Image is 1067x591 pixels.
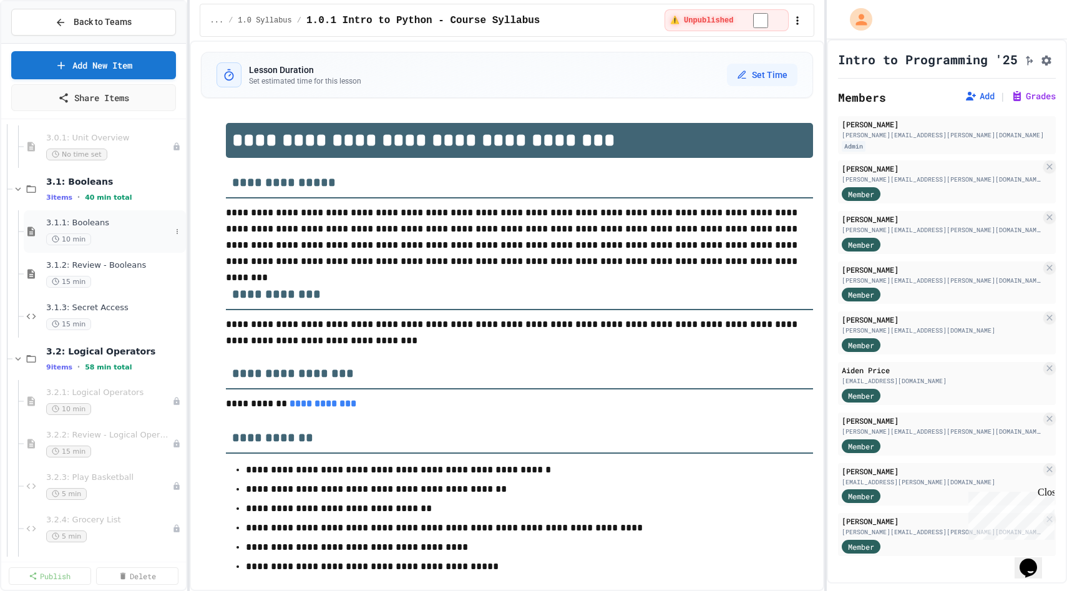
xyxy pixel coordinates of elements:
div: [PERSON_NAME][EMAIL_ADDRESS][PERSON_NAME][DOMAIN_NAME] [842,175,1041,184]
div: [PERSON_NAME] [842,163,1041,174]
span: Member [848,239,874,250]
div: Admin [842,141,865,152]
div: My Account [837,5,875,34]
span: 3.1.3: Secret Access [46,303,183,313]
button: Set Time [727,64,797,86]
div: [PERSON_NAME][EMAIL_ADDRESS][PERSON_NAME][DOMAIN_NAME] [842,427,1041,436]
span: 58 min total [85,363,132,371]
h3: Lesson Duration [249,64,361,76]
span: Member [848,390,874,401]
div: [PERSON_NAME][EMAIL_ADDRESS][PERSON_NAME][DOMAIN_NAME] [842,527,1041,537]
span: Member [848,441,874,452]
span: 3.2.3: Play Basketball [46,472,172,483]
span: 5 min [46,530,87,542]
div: [PERSON_NAME] [842,264,1041,275]
button: More options [171,225,183,238]
span: Member [848,491,874,502]
div: [PERSON_NAME] [842,119,1052,130]
span: 40 min total [85,193,132,202]
div: [EMAIL_ADDRESS][DOMAIN_NAME] [842,376,1041,386]
div: Unpublished [172,439,181,448]
span: 10 min [46,233,91,245]
button: Click to see fork details [1023,52,1035,67]
span: 3.1.1: Booleans [46,218,171,228]
span: 3.2.1: Logical Operators [46,388,172,398]
button: Grades [1011,90,1056,102]
span: • [77,362,80,372]
button: Assignment Settings [1040,52,1053,67]
span: 1.0.1 Intro to Python - Course Syllabus [306,13,540,28]
span: 15 min [46,276,91,288]
span: 9 items [46,363,72,371]
div: [PERSON_NAME][EMAIL_ADDRESS][DOMAIN_NAME] [842,326,1041,335]
div: [PERSON_NAME][EMAIL_ADDRESS][PERSON_NAME][DOMAIN_NAME] [842,225,1041,235]
div: [PERSON_NAME] [842,415,1041,426]
span: 3.2: Logical Operators [46,346,183,357]
span: ⚠️ Unpublished [670,16,733,26]
p: Set estimated time for this lesson [249,76,361,86]
div: [PERSON_NAME] [842,314,1041,325]
span: 3.0.1: Unit Overview [46,133,172,144]
span: / [297,16,301,26]
iframe: chat widget [963,487,1055,540]
span: Member [848,541,874,552]
div: [PERSON_NAME] [842,213,1041,225]
a: Share Items [11,84,176,111]
div: Chat with us now!Close [5,5,86,79]
h1: Intro to Programming '25 [838,51,1018,68]
span: Member [848,188,874,200]
a: Publish [9,567,91,585]
div: Aiden Price [842,364,1041,376]
span: No time set [46,149,107,160]
h2: Members [838,89,886,106]
span: 3 items [46,193,72,202]
div: ⚠️ Students cannot see this content! Click the toggle to publish it and make it visible to your c... [665,9,789,31]
span: 3.2.4: Grocery List [46,515,172,525]
div: [EMAIL_ADDRESS][PERSON_NAME][DOMAIN_NAME] [842,477,1041,487]
div: Unpublished [172,482,181,491]
span: 10 min [46,403,91,415]
div: [PERSON_NAME][EMAIL_ADDRESS][PERSON_NAME][DOMAIN_NAME] [842,276,1041,285]
div: Unpublished [172,142,181,151]
input: publish toggle [738,13,783,28]
span: 15 min [46,318,91,330]
span: Back to Teams [74,16,132,29]
div: Unpublished [172,524,181,533]
div: [PERSON_NAME] [842,466,1041,477]
a: Add New Item [11,51,176,79]
button: Add [965,90,995,102]
div: Unpublished [172,397,181,406]
span: 1.0 Syllabus [238,16,291,26]
span: • [77,192,80,202]
span: 15 min [46,446,91,457]
span: Member [848,289,874,300]
span: 3.1: Booleans [46,176,183,187]
div: [PERSON_NAME][EMAIL_ADDRESS][PERSON_NAME][DOMAIN_NAME] [842,130,1052,140]
span: 3.1.2: Review - Booleans [46,260,183,271]
span: 5 min [46,488,87,500]
div: [PERSON_NAME] [842,515,1041,527]
span: | [1000,89,1006,104]
span: Member [848,339,874,351]
button: Back to Teams [11,9,176,36]
iframe: chat widget [1015,541,1055,579]
span: 3.2.2: Review - Logical Operators [46,430,172,441]
span: ... [210,16,224,26]
a: Delete [96,567,178,585]
span: / [228,16,233,26]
